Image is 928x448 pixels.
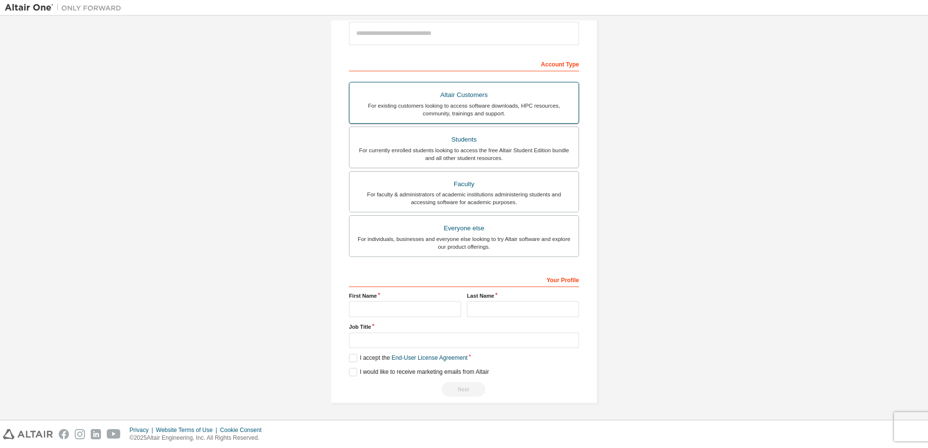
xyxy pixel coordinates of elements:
[349,292,461,300] label: First Name
[355,191,573,206] div: For faculty & administrators of academic institutions administering students and accessing softwa...
[349,323,579,331] label: Job Title
[355,146,573,162] div: For currently enrolled students looking to access the free Altair Student Edition bundle and all ...
[107,429,121,439] img: youtube.svg
[349,56,579,71] div: Account Type
[220,426,267,434] div: Cookie Consent
[91,429,101,439] img: linkedin.svg
[355,88,573,102] div: Altair Customers
[130,426,156,434] div: Privacy
[349,272,579,287] div: Your Profile
[392,354,468,361] a: End-User License Agreement
[355,177,573,191] div: Faculty
[349,382,579,397] div: Read and acccept EULA to continue
[355,133,573,146] div: Students
[467,292,579,300] label: Last Name
[349,368,489,376] label: I would like to receive marketing emails from Altair
[156,426,220,434] div: Website Terms of Use
[75,429,85,439] img: instagram.svg
[349,354,467,362] label: I accept the
[130,434,267,442] p: © 2025 Altair Engineering, Inc. All Rights Reserved.
[355,222,573,235] div: Everyone else
[355,102,573,117] div: For existing customers looking to access software downloads, HPC resources, community, trainings ...
[3,429,53,439] img: altair_logo.svg
[5,3,126,13] img: Altair One
[59,429,69,439] img: facebook.svg
[355,235,573,251] div: For individuals, businesses and everyone else looking to try Altair software and explore our prod...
